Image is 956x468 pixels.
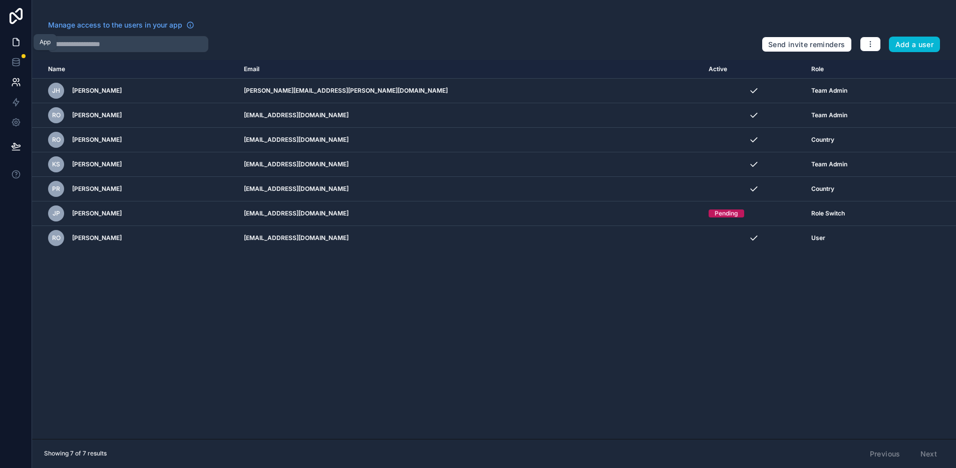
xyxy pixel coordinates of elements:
td: [EMAIL_ADDRESS][DOMAIN_NAME] [238,201,703,226]
span: RO [52,111,61,119]
span: [PERSON_NAME] [72,87,122,95]
th: Email [238,60,703,79]
span: JH [52,87,60,95]
td: [PERSON_NAME][EMAIL_ADDRESS][PERSON_NAME][DOMAIN_NAME] [238,79,703,103]
span: Role Switch [811,209,845,217]
td: [EMAIL_ADDRESS][DOMAIN_NAME] [238,152,703,177]
td: [EMAIL_ADDRESS][DOMAIN_NAME] [238,177,703,201]
div: Pending [715,209,738,217]
span: Showing 7 of 7 results [44,449,107,457]
div: App [40,38,51,46]
td: [EMAIL_ADDRESS][DOMAIN_NAME] [238,103,703,128]
th: Role [805,60,909,79]
span: [PERSON_NAME] [72,234,122,242]
span: [PERSON_NAME] [72,209,122,217]
div: scrollable content [32,60,956,439]
span: Manage access to the users in your app [48,20,182,30]
span: [PERSON_NAME] [72,136,122,144]
span: KS [52,160,60,168]
span: [PERSON_NAME] [72,185,122,193]
span: JP [53,209,60,217]
td: [EMAIL_ADDRESS][DOMAIN_NAME] [238,226,703,251]
td: [EMAIL_ADDRESS][DOMAIN_NAME] [238,128,703,152]
span: Team Admin [811,87,847,95]
button: Send invite reminders [762,37,851,53]
span: User [811,234,825,242]
span: RO [52,136,61,144]
th: Active [703,60,805,79]
span: [PERSON_NAME] [72,111,122,119]
span: [PERSON_NAME] [72,160,122,168]
span: PR [52,185,60,193]
span: Team Admin [811,111,847,119]
span: Team Admin [811,160,847,168]
span: Country [811,136,834,144]
span: RO [52,234,61,242]
a: Manage access to the users in your app [48,20,194,30]
th: Name [32,60,238,79]
span: Country [811,185,834,193]
button: Add a user [889,37,940,53]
